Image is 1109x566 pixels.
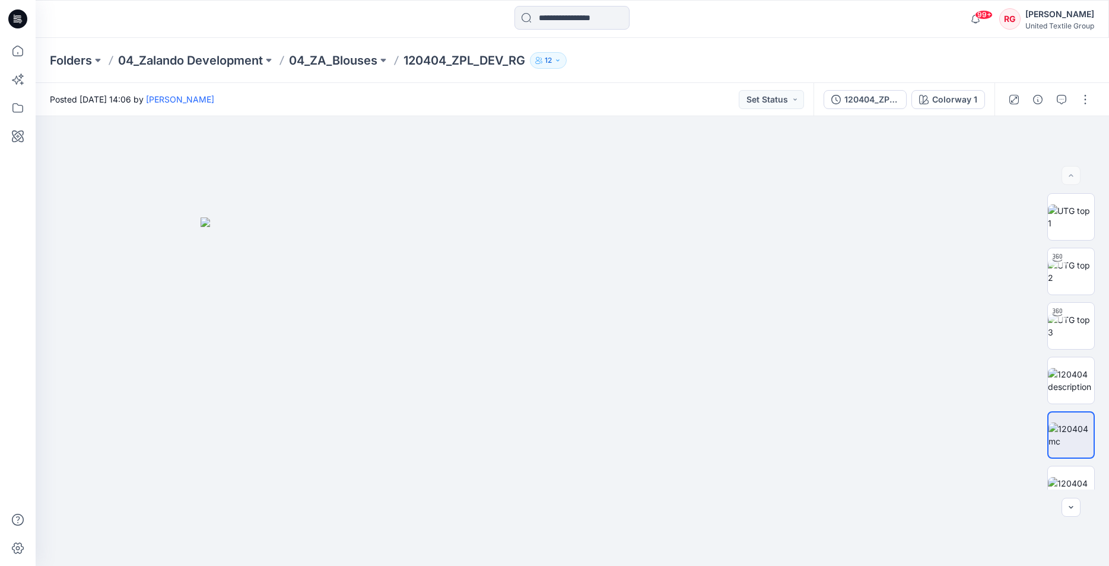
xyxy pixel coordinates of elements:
div: Colorway 1 [932,93,977,106]
img: 120404 mc [1048,423,1094,447]
div: United Textile Group [1025,21,1094,30]
div: 120404_ZPL_DEV_RG [844,93,899,106]
p: 12 [545,54,552,67]
a: 04_ZA_Blouses [289,52,377,69]
a: Folders [50,52,92,69]
p: 120404_ZPL_DEV_RG [403,52,525,69]
button: 12 [530,52,567,69]
img: 120404 PATTERNS [1048,477,1094,502]
div: RG [999,8,1021,30]
img: UTG top 2 [1048,259,1094,284]
button: 120404_ZPL_DEV_RG [824,90,907,109]
span: 99+ [975,10,993,20]
button: Details [1028,90,1047,109]
img: 120404 description [1048,368,1094,393]
button: Colorway 1 [911,90,985,109]
img: UTG top 3 [1048,314,1094,338]
a: [PERSON_NAME] [146,94,214,104]
div: [PERSON_NAME] [1025,7,1094,21]
a: 04_Zalando Development [118,52,263,69]
span: Posted [DATE] 14:06 by [50,93,214,105]
img: UTG top 1 [1048,204,1094,229]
